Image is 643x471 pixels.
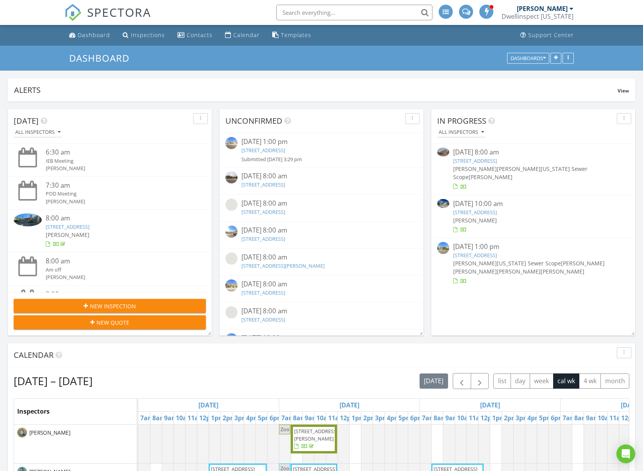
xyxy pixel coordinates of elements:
a: 4pm [385,412,402,424]
div: Inspections [131,31,165,39]
a: Templates [269,28,314,43]
a: 4pm [244,412,262,424]
img: streetview [225,306,238,318]
a: 9am [303,412,320,424]
a: 10am [596,412,617,424]
span: [PERSON_NAME] [453,268,497,275]
div: 8:00 am [46,213,190,223]
a: 1pm [490,412,508,424]
button: Dashboards [507,53,549,64]
a: 5pm [256,412,273,424]
a: 3pm [232,412,250,424]
a: 9am [584,412,602,424]
div: [DATE] 12:00 pm [241,333,402,343]
span: View [618,87,629,94]
a: 8am [291,412,309,424]
a: 5pm [397,412,414,424]
a: 8:00 am [STREET_ADDRESS] [PERSON_NAME] [14,213,206,248]
a: 12pm [479,412,500,424]
a: [DATE] 12:00 pm [STREET_ADDRESS] [225,333,418,352]
a: 7am [279,412,297,424]
button: list [493,373,511,389]
a: Calendar [222,28,263,43]
a: 1pm [350,412,367,424]
div: 6:30 am [46,148,190,157]
div: 8:00 am [46,290,190,299]
img: The Best Home Inspection Software - Spectora [64,4,82,21]
a: 9am [443,412,461,424]
div: [PERSON_NAME] [517,5,568,12]
a: [STREET_ADDRESS] [46,223,89,230]
a: Go to August 27, 2025 [619,399,643,411]
span: New Inspection [90,302,136,310]
span: SPECTORA [87,4,151,20]
a: [STREET_ADDRESS] [241,147,285,154]
div: [DATE] 1:00 pm [453,242,613,252]
button: New Quote [14,315,206,329]
a: 7am [561,412,578,424]
button: All Inspectors [437,127,486,138]
div: [PERSON_NAME] [46,274,190,281]
a: 6pm [549,412,566,424]
img: 9329666%2Fcover_photos%2FaBcOKke9hAk7tisVowD1%2Fsmall.9329666-1756220454294 [437,148,449,156]
button: day [511,373,530,389]
a: [DATE] 1:00 pm [STREET_ADDRESS] Submitted [DATE] 3:29 pm [225,137,418,163]
a: 2pm [221,412,238,424]
span: [US_STATE] Sewer Scope [497,259,561,267]
div: [DATE] 8:00 am [241,306,402,316]
img: 9363181%2Fcover_photos%2FXXcWJlGN2WWguyE9mY2K%2Fsmall.jpg [14,213,42,227]
img: streetview [225,333,238,345]
a: Dashboard [69,52,136,64]
a: 6pm [268,412,285,424]
div: [DATE] 8:00 am [241,199,402,208]
a: 8am [572,412,590,424]
a: [DATE] 8:00 am [STREET_ADDRESS] [PERSON_NAME][PERSON_NAME][US_STATE] Sewer Scope[PERSON_NAME] [437,148,629,191]
span: New Quote [96,318,129,327]
div: Dashboards [511,55,546,61]
a: [STREET_ADDRESS] [241,181,285,188]
span: [PERSON_NAME] [497,268,541,275]
img: streetview [225,199,238,211]
button: cal wk [553,373,580,389]
a: Go to August 24, 2025 [196,399,220,411]
a: 12pm [619,412,640,424]
a: [STREET_ADDRESS] [241,289,285,296]
span: [DATE] [14,116,39,126]
a: 10am [314,412,336,424]
a: [STREET_ADDRESS] [241,316,285,323]
div: [PERSON_NAME] [46,198,190,205]
div: Open Intercom Messenger [616,444,635,463]
a: SPECTORA [64,11,151,27]
span: [PERSON_NAME] [453,259,497,267]
div: Am off [46,266,190,274]
button: [DATE] [420,373,448,389]
img: streetview [225,137,238,149]
a: 4pm [525,412,543,424]
a: [STREET_ADDRESS] [453,157,497,164]
a: 3pm [373,412,391,424]
div: Alerts [14,85,618,95]
div: [DATE] 10:00 am [453,199,613,209]
a: 2pm [361,412,379,424]
a: 7am [420,412,438,424]
a: 2pm [502,412,520,424]
span: [PERSON_NAME] [453,165,497,172]
div: Dashboard [78,31,110,39]
div: [DATE] 1:00 pm [241,137,402,147]
a: [DATE] 8:00 am [STREET_ADDRESS] [225,171,418,190]
img: streetview [225,252,238,265]
div: [DATE] 8:00 am [241,171,402,181]
button: month [600,373,629,389]
h2: [DATE] – [DATE] [14,373,93,389]
a: 10am [174,412,195,424]
span: Calendar [14,350,54,360]
img: streetview [225,226,238,238]
a: [DATE] 8:00 am [STREET_ADDRESS] [225,279,418,298]
input: Search everything... [276,5,432,20]
div: Templates [281,31,311,39]
a: Go to August 26, 2025 [478,399,502,411]
div: [DATE] 8:00 am [453,148,613,157]
a: Dashboard [66,28,113,43]
a: 6pm [408,412,426,424]
a: 11am [326,412,347,424]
